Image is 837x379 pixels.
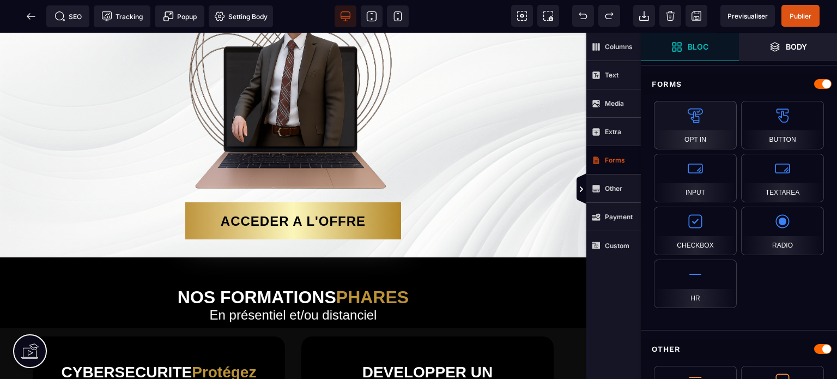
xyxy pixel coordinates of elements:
[214,11,268,22] span: Setting Body
[654,154,737,202] div: Input
[336,255,409,274] span: PHARES
[8,275,578,296] h2: En présentiel et/ou distanciel
[54,11,82,22] span: SEO
[741,101,824,149] div: Button
[163,11,197,22] span: Popup
[605,128,621,136] strong: Extra
[605,99,624,107] strong: Media
[605,156,625,164] strong: Forms
[641,339,837,359] div: Other
[688,43,708,51] strong: Bloc
[720,5,775,27] span: Preview
[741,207,824,255] div: Radio
[8,255,578,275] h1: NOS FORMATIONS
[641,74,837,94] div: Forms
[54,326,263,371] h2: CYBER
[323,326,532,371] h2: DEVELOPPER UN MINDSET
[654,207,737,255] div: Checkbox
[511,5,533,27] span: View components
[605,43,633,51] strong: Columns
[727,12,768,20] span: Previsualiser
[786,43,807,51] strong: Body
[605,242,629,250] strong: Custom
[185,170,401,207] button: ACCEDER A L'OFFRE
[537,5,559,27] span: Screenshot
[605,184,622,192] strong: Other
[790,12,811,20] span: Publier
[641,33,739,61] span: Open Blocks
[605,71,618,79] strong: Text
[739,33,837,61] span: Open Layer Manager
[741,154,824,202] div: Textarea
[605,213,633,221] strong: Payment
[101,11,143,22] span: Tracking
[654,260,737,308] div: Hr
[654,101,737,149] div: Opt in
